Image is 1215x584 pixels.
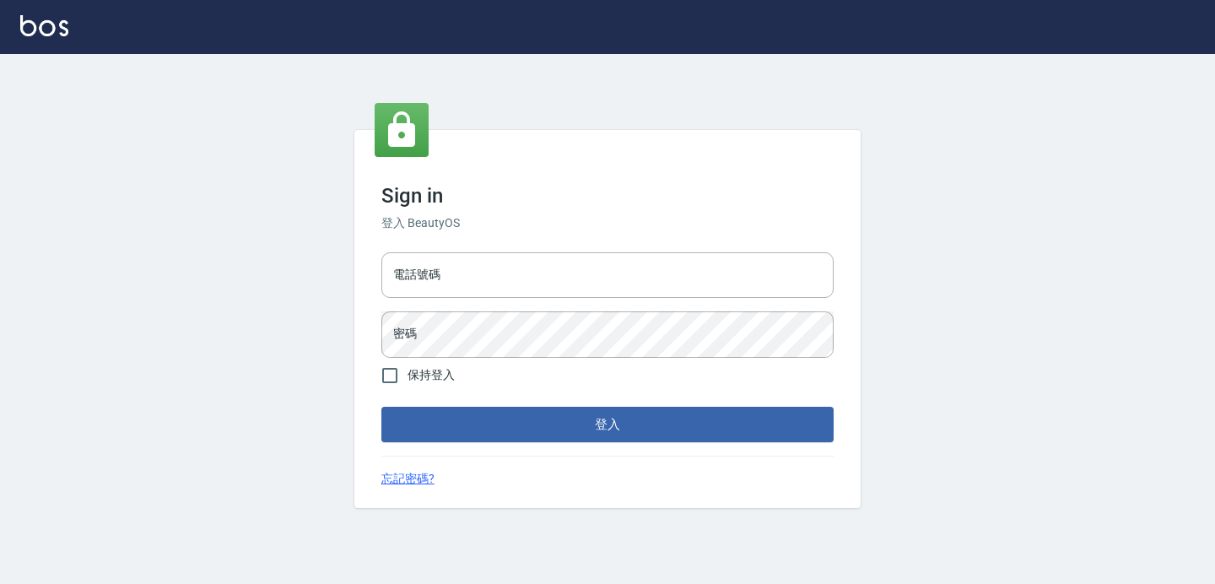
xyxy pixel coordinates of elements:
[20,15,68,36] img: Logo
[381,407,834,442] button: 登入
[381,470,435,488] a: 忘記密碼?
[381,214,834,232] h6: 登入 BeautyOS
[381,184,834,208] h3: Sign in
[408,366,455,384] span: 保持登入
